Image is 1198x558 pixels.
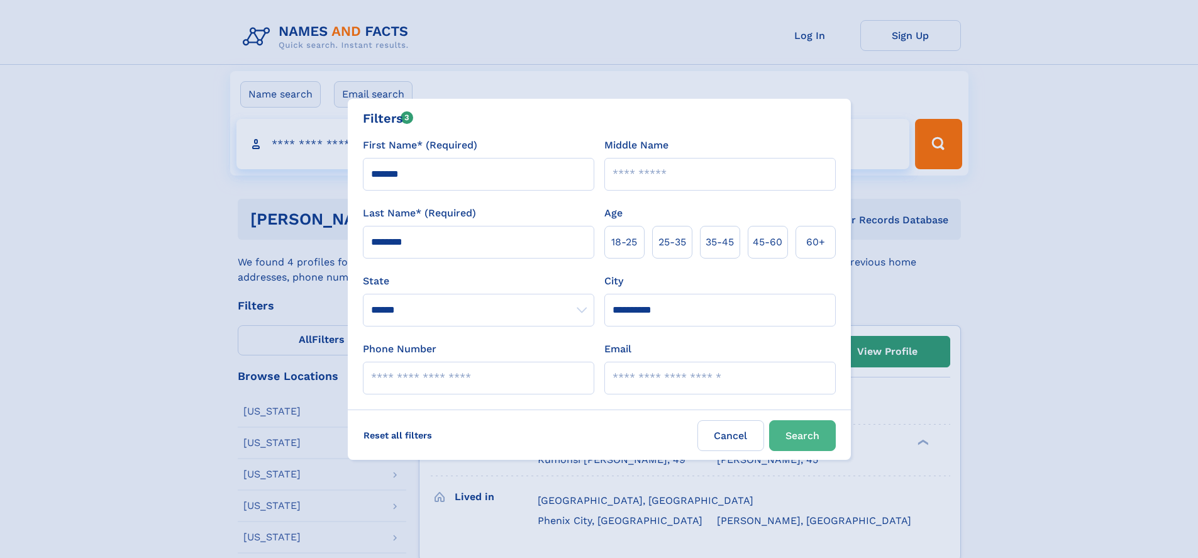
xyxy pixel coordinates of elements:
span: 60+ [806,235,825,250]
span: 18‑25 [611,235,637,250]
label: Age [604,206,623,221]
div: Filters [363,109,414,128]
span: 35‑45 [706,235,734,250]
label: Cancel [697,420,764,451]
label: Reset all filters [355,420,440,450]
label: First Name* (Required) [363,138,477,153]
label: City [604,274,623,289]
label: Last Name* (Required) [363,206,476,221]
label: Email [604,342,631,357]
button: Search [769,420,836,451]
span: 45‑60 [753,235,782,250]
label: Middle Name [604,138,668,153]
span: 25‑35 [658,235,686,250]
label: Phone Number [363,342,436,357]
label: State [363,274,594,289]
